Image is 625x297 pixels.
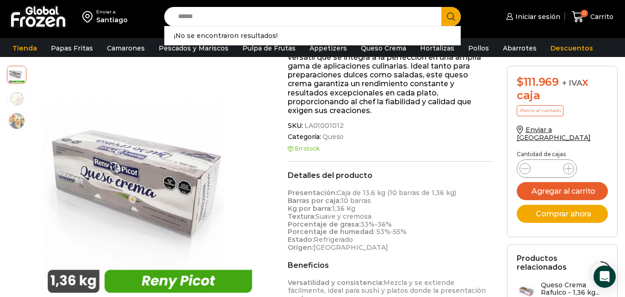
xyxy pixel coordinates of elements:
[288,122,493,130] span: SKU:
[288,278,384,287] strong: Versatilidad y consistencia:
[517,126,591,142] a: Enviar a [GEOGRAPHIC_DATA]
[288,133,493,141] span: Categoría:
[594,265,616,288] div: Open Intercom Messenger
[513,12,560,21] span: Iniciar sesión
[305,39,352,57] a: Appetizers
[46,39,98,57] a: Papas Fritas
[441,7,461,26] button: Search button
[541,281,608,297] h3: Queso Crema Rafulco - 1,36 kg...
[288,189,493,251] p: Caja de 13,6 kg (10 barras de 1,36 kg) 10 barras 1,36 Kg Suave y cremosa 33%-36% : 53%-55% Refrig...
[8,39,42,57] a: Tienda
[562,78,582,88] span: + IVA
[517,75,524,88] span: $
[96,15,128,25] div: Santiago
[464,39,494,57] a: Pollos
[288,212,316,221] strong: Textura:
[288,261,493,270] h2: Beneficios
[303,122,344,130] span: LA01001012
[569,6,616,28] a: 0 Carrito
[165,31,460,40] div: ¡No se encontraron resultados!
[238,39,300,57] a: Pulpa de Frutas
[288,204,332,213] strong: Kg por barra:
[7,112,26,130] span: salmon-ahumado-2
[504,7,560,26] a: Iniciar sesión
[538,162,556,175] input: Product quantity
[517,151,608,158] p: Cantidad de cajas
[288,243,313,252] strong: Origen:
[588,12,613,21] span: Carrito
[517,254,608,272] h2: Productos relacionados
[288,220,360,228] strong: Porcentaje de grasa:
[546,39,598,57] a: Descuentos
[517,182,608,200] button: Agregar al carrito
[517,76,608,102] div: x caja
[7,89,26,107] span: queso crema 2
[517,75,559,88] bdi: 111.969
[581,10,588,17] span: 0
[288,145,493,152] p: En stock
[288,189,337,197] strong: Presentación:
[102,39,149,57] a: Camarones
[498,39,541,57] a: Abarrotes
[288,235,314,244] strong: Estado:
[82,9,96,25] img: address-field-icon.svg
[517,205,608,223] button: Comprar ahora
[517,105,563,116] p: Precio al contado
[7,65,26,83] span: reny-picot
[96,9,128,15] div: Enviar a
[288,171,493,180] h2: Detalles del producto
[415,39,459,57] a: Hortalizas
[154,39,233,57] a: Pescados y Mariscos
[288,227,373,236] strong: Porcentaje de humedad
[321,133,344,141] a: Queso
[288,196,341,205] strong: Barras por caja:
[356,39,411,57] a: Queso Crema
